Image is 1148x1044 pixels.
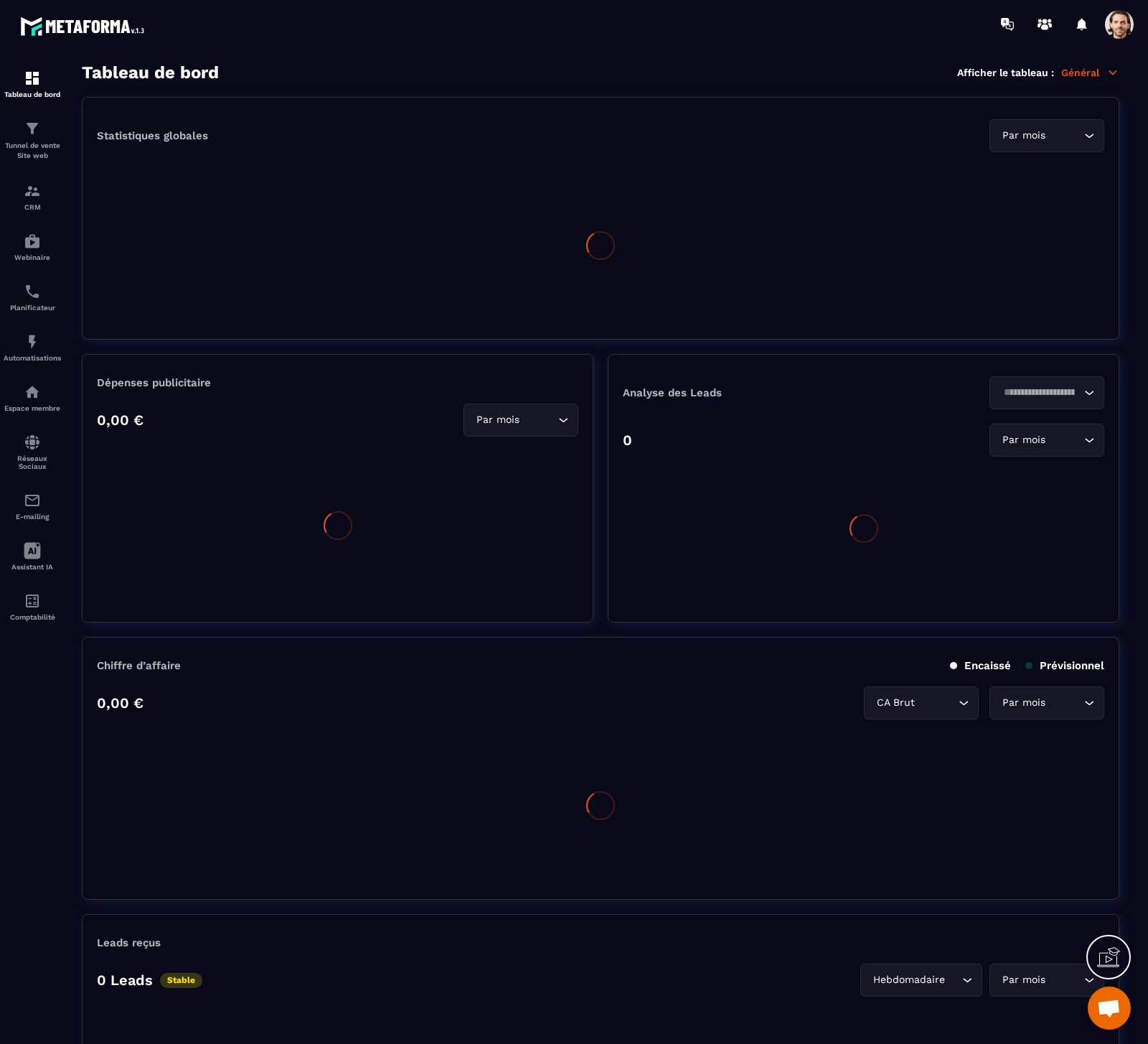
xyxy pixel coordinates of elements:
p: Leads reçus [97,936,161,949]
div: Search for option [989,964,1104,997]
p: 0 [623,432,632,449]
div: Search for option [864,686,979,719]
img: formation [24,120,41,137]
span: CA Brut [873,695,918,711]
p: E-mailing [4,513,61,521]
a: emailemailE-mailing [4,481,61,531]
img: formation [24,70,41,87]
p: Dépenses publicitaire [97,376,578,389]
img: automations [24,383,41,401]
img: email [24,492,41,509]
p: Stable [160,973,202,988]
p: Tunnel de vente Site web [4,141,61,161]
span: Par mois [473,412,522,428]
div: Search for option [989,424,1104,457]
p: Encaissé [950,659,1011,672]
a: formationformationCRM [4,172,61,222]
p: Réseaux Sociaux [4,455,61,470]
p: 0,00 € [97,694,143,712]
h3: Tableau de bord [82,62,219,83]
img: logo [20,13,149,39]
p: Espace membre [4,404,61,412]
a: automationsautomationsAutomatisations [4,322,61,373]
p: 0 Leads [97,971,153,989]
input: Search for option [1048,128,1081,144]
p: Automatisations [4,354,61,362]
div: Search for option [464,404,578,437]
p: Afficher le tableau : [957,67,1054,78]
div: Search for option [989,686,1104,719]
img: accountant [24,592,41,610]
input: Search for option [948,972,959,988]
p: Webinaire [4,253,61,261]
input: Search for option [1048,432,1081,448]
p: Planificateur [4,304,61,312]
p: 0,00 € [97,411,143,429]
span: Par mois [999,432,1048,448]
p: Tableau de bord [4,90,61,98]
a: automationsautomationsWebinaire [4,222,61,272]
input: Search for option [522,412,555,428]
div: Search for option [989,119,1104,152]
p: Analyse des Leads [623,386,864,399]
p: Comptabilité [4,613,61,621]
input: Search for option [1048,972,1081,988]
span: Par mois [999,695,1048,711]
p: CRM [4,203,61,211]
img: formation [24,182,41,200]
a: Assistant IA [4,531,61,582]
input: Search for option [999,385,1081,401]
img: automations [24,233,41,250]
a: formationformationTableau de bord [4,59,61,109]
img: scheduler [24,283,41,300]
div: Search for option [860,964,982,997]
p: Chiffre d’affaire [97,659,181,672]
div: Open chat [1088,987,1131,1030]
a: automationsautomationsEspace membre [4,373,61,423]
span: Par mois [999,128,1048,144]
input: Search for option [1048,695,1081,711]
img: automations [24,333,41,350]
p: Assistant IA [4,563,61,571]
p: Général [1061,66,1119,79]
input: Search for option [918,695,955,711]
span: Hebdomadaire [870,972,948,988]
a: accountantaccountantComptabilité [4,582,61,632]
span: Par mois [999,972,1048,988]
p: Statistiques globales [97,129,208,142]
a: formationformationTunnel de vente Site web [4,109,61,172]
p: Prévisionnel [1025,659,1104,672]
a: social-networksocial-networkRéseaux Sociaux [4,423,61,481]
div: Search for option [989,376,1104,409]
a: schedulerschedulerPlanificateur [4,272,61,322]
img: social-network [24,434,41,451]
